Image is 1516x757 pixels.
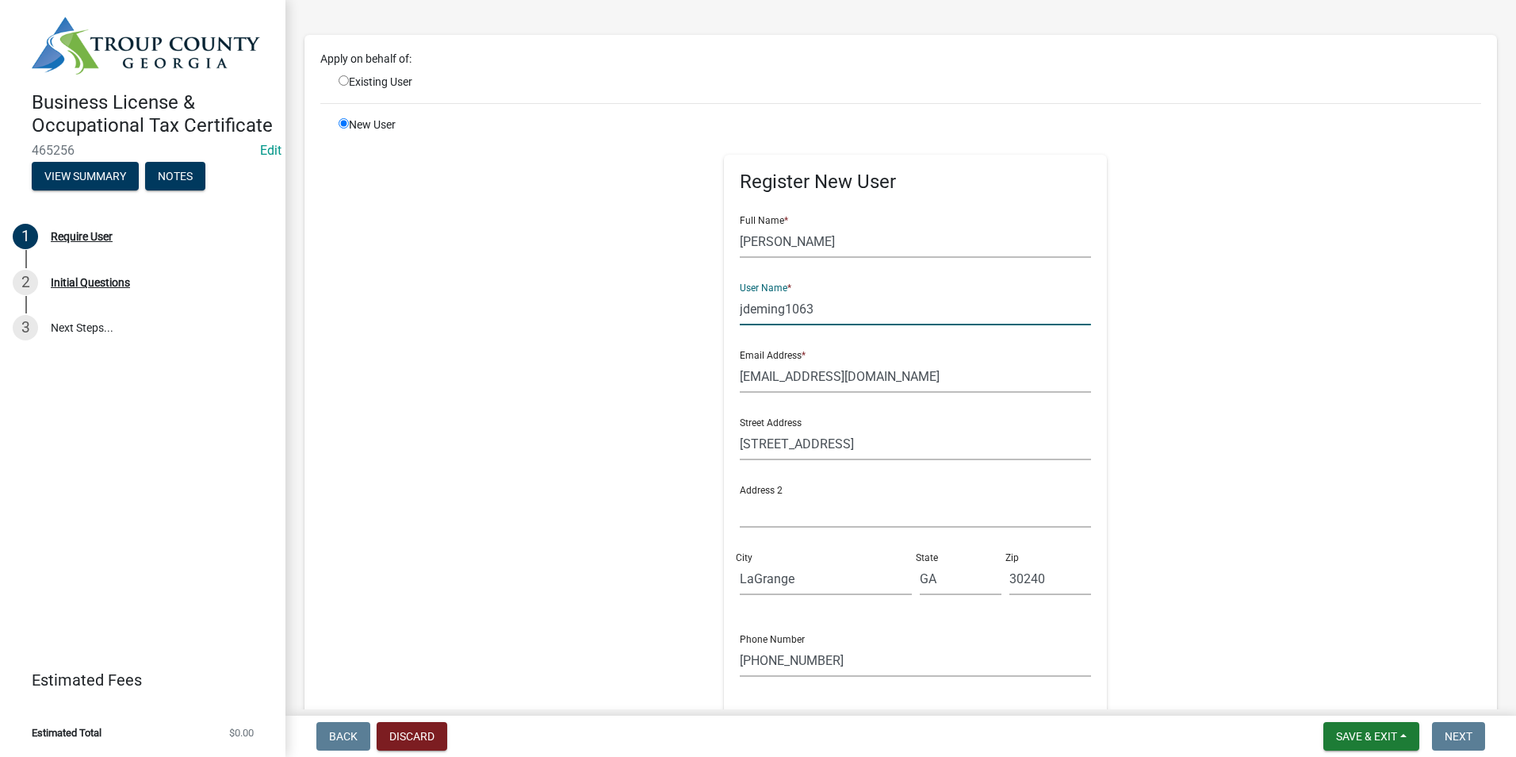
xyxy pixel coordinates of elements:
[260,143,281,158] a: Edit
[13,315,38,340] div: 3
[1336,730,1397,743] span: Save & Exit
[32,162,139,190] button: View Summary
[327,74,521,90] div: Existing User
[740,171,1091,194] h5: Register New User
[32,17,260,75] img: Troup County, Georgia
[13,664,260,696] a: Estimated Fees
[32,171,139,184] wm-modal-confirm: Summary
[13,224,38,249] div: 1
[51,231,113,242] div: Require User
[329,730,358,743] span: Back
[32,728,101,738] span: Estimated Total
[377,722,447,751] button: Discard
[260,143,281,158] wm-modal-confirm: Edit Application Number
[1432,722,1485,751] button: Next
[32,143,254,158] span: 465256
[1445,730,1472,743] span: Next
[13,270,38,295] div: 2
[145,171,205,184] wm-modal-confirm: Notes
[32,91,273,137] h4: Business License & Occupational Tax Certificate
[308,51,1493,67] div: Apply on behalf of:
[145,162,205,190] button: Notes
[316,722,370,751] button: Back
[51,277,130,288] div: Initial Questions
[229,728,254,738] span: $0.00
[1323,722,1419,751] button: Save & Exit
